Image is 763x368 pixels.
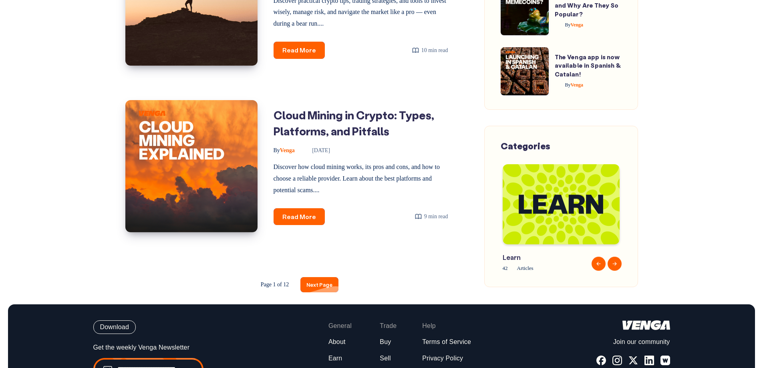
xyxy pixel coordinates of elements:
a: ByVenga [274,147,296,153]
div: 10 min read [412,45,448,55]
span: By [274,147,280,153]
p: Discover how cloud mining works, its pros and cons, and how to choose a reliable provider. Learn ... [274,161,448,196]
span: 42 Articles [503,263,577,273]
img: Image of: Cloud Mining in Crypto: Types, Platforms, and Pitfalls [125,100,258,232]
a: The Venga app is now available in Spanish & Catalan! [555,53,621,78]
span: General [328,322,352,330]
span: Venga [565,82,584,88]
a: About [328,338,346,346]
a: ByVenga [555,22,584,28]
a: Buy [380,338,391,346]
span: Page 1 of 12 [255,278,295,292]
span: By [565,22,571,28]
span: Trade [380,322,397,330]
a: Cloud Mining in Crypto: Types, Platforms, and Pitfalls [274,108,434,139]
button: Previous [592,257,606,271]
a: Privacy Policy [422,354,463,363]
button: Next [608,257,622,271]
time: [DATE] [301,147,330,153]
p: Get the weekly Venga Newsletter [93,344,203,352]
p: Join our community [596,338,670,346]
a: ByVenga [555,82,584,88]
div: 9 min read [415,211,448,221]
a: Read More [274,208,325,225]
span: Learn [503,252,577,262]
a: Sell [380,354,391,363]
span: Venga [565,22,584,28]
a: Next Page [300,277,338,292]
a: Earn [328,354,342,363]
img: Blog-Tag-Cover---Learn.png [503,164,620,244]
span: By [565,82,571,88]
img: logo-white.44ec9dbf8c34425cc70677c5f5c19bda.svg [622,320,670,330]
button: Download [93,320,136,334]
span: Venga [274,147,295,153]
span: Help [422,322,436,330]
span: Categories [501,140,550,152]
a: Terms of Service [422,338,471,346]
a: Read More [274,42,325,59]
